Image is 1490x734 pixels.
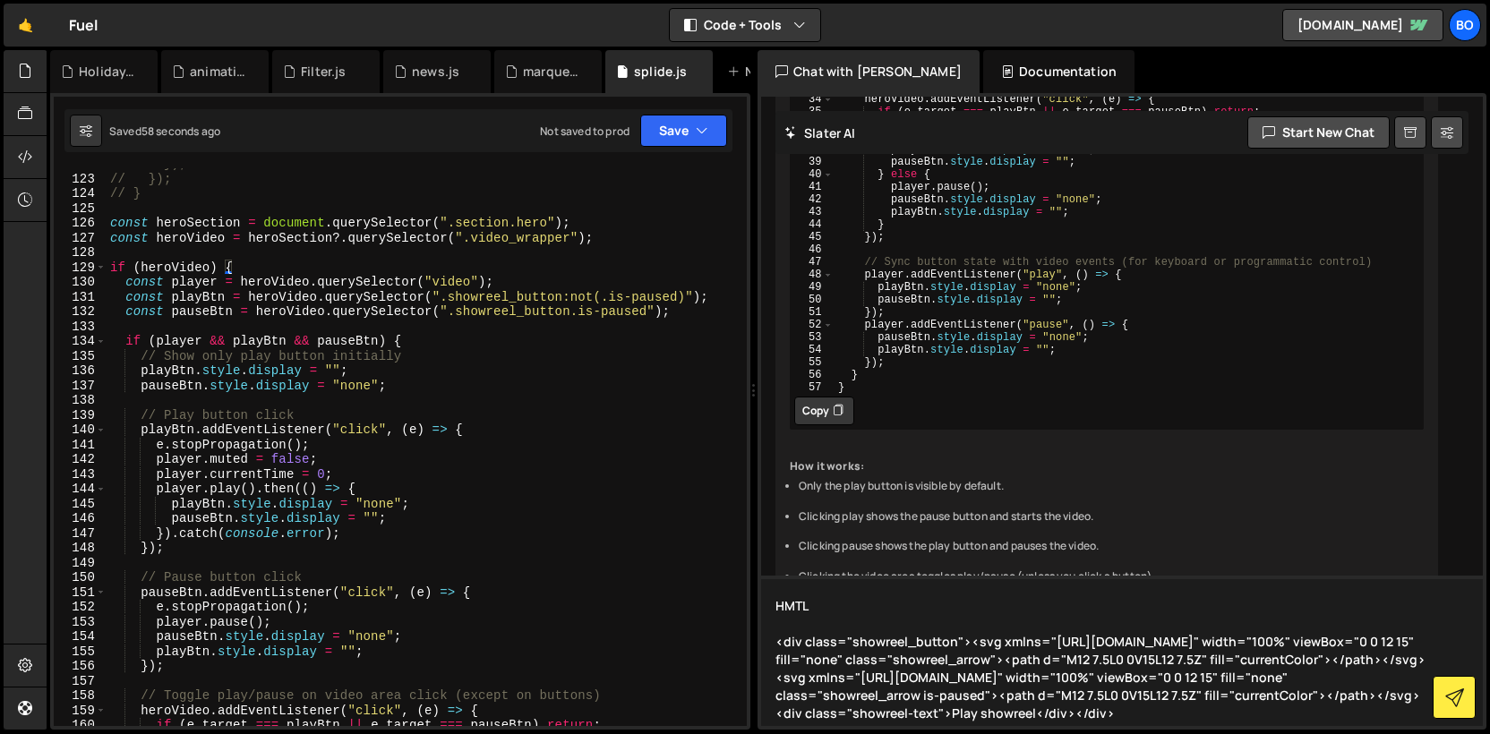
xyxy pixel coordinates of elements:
[54,497,107,512] div: 145
[54,718,107,733] div: 160
[792,156,833,168] div: 39
[792,381,833,394] div: 57
[190,63,247,81] div: animation.js
[792,206,833,218] div: 43
[54,260,107,276] div: 129
[54,275,107,290] div: 130
[54,615,107,630] div: 153
[792,319,833,331] div: 52
[792,356,833,369] div: 55
[54,585,107,601] div: 151
[54,201,107,217] div: 125
[792,306,833,319] div: 51
[634,63,687,81] div: splide.js
[54,674,107,689] div: 157
[1449,9,1481,41] a: Bo
[54,349,107,364] div: 135
[799,479,1424,494] li: Only the play button is visible by default.
[792,243,833,256] div: 46
[983,50,1135,93] div: Documentation
[727,63,802,81] div: New File
[54,320,107,335] div: 133
[792,231,833,243] div: 45
[54,511,107,526] div: 146
[54,526,107,542] div: 147
[758,50,980,93] div: Chat with [PERSON_NAME]
[141,124,220,139] div: 58 seconds ago
[792,269,833,281] div: 48
[799,569,1424,585] li: Clicking the video area toggles play/pause (unless you click a button).
[784,124,856,141] h2: Slater AI
[54,290,107,305] div: 131
[1282,9,1443,41] a: [DOMAIN_NAME]
[54,363,107,379] div: 136
[54,216,107,231] div: 126
[54,482,107,497] div: 144
[54,334,107,349] div: 134
[1247,116,1390,149] button: Start new chat
[792,344,833,356] div: 54
[799,539,1424,554] li: Clicking pause shows the play button and pauses the video.
[54,688,107,704] div: 158
[54,570,107,585] div: 150
[54,438,107,453] div: 141
[523,63,580,81] div: marquee_slider.js
[790,458,864,474] strong: How it works:
[54,629,107,644] div: 154
[109,124,220,139] div: Saved
[54,245,107,260] div: 128
[792,281,833,294] div: 49
[54,556,107,571] div: 149
[792,294,833,306] div: 50
[412,63,459,81] div: news.js
[54,452,107,467] div: 142
[792,369,833,381] div: 56
[69,14,98,36] div: Fuel
[54,541,107,556] div: 148
[792,106,833,118] div: 35
[670,9,820,41] button: Code + Tools
[4,4,47,47] a: 🤙
[792,256,833,269] div: 47
[792,193,833,206] div: 42
[792,331,833,344] div: 53
[640,115,727,147] button: Save
[792,181,833,193] div: 41
[301,63,346,81] div: Filter.js
[54,304,107,320] div: 132
[792,93,833,106] div: 34
[79,63,136,81] div: Holiday.js
[794,397,854,425] button: Copy
[54,408,107,423] div: 139
[540,124,629,139] div: Not saved to prod
[54,600,107,615] div: 152
[54,393,107,408] div: 138
[54,172,107,187] div: 123
[54,186,107,201] div: 124
[792,168,833,181] div: 40
[54,379,107,394] div: 137
[54,231,107,246] div: 127
[54,467,107,482] div: 143
[54,644,107,660] div: 155
[54,704,107,719] div: 159
[54,659,107,674] div: 156
[792,218,833,231] div: 44
[54,422,107,438] div: 140
[799,509,1424,525] li: Clicking play shows the pause button and starts the video.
